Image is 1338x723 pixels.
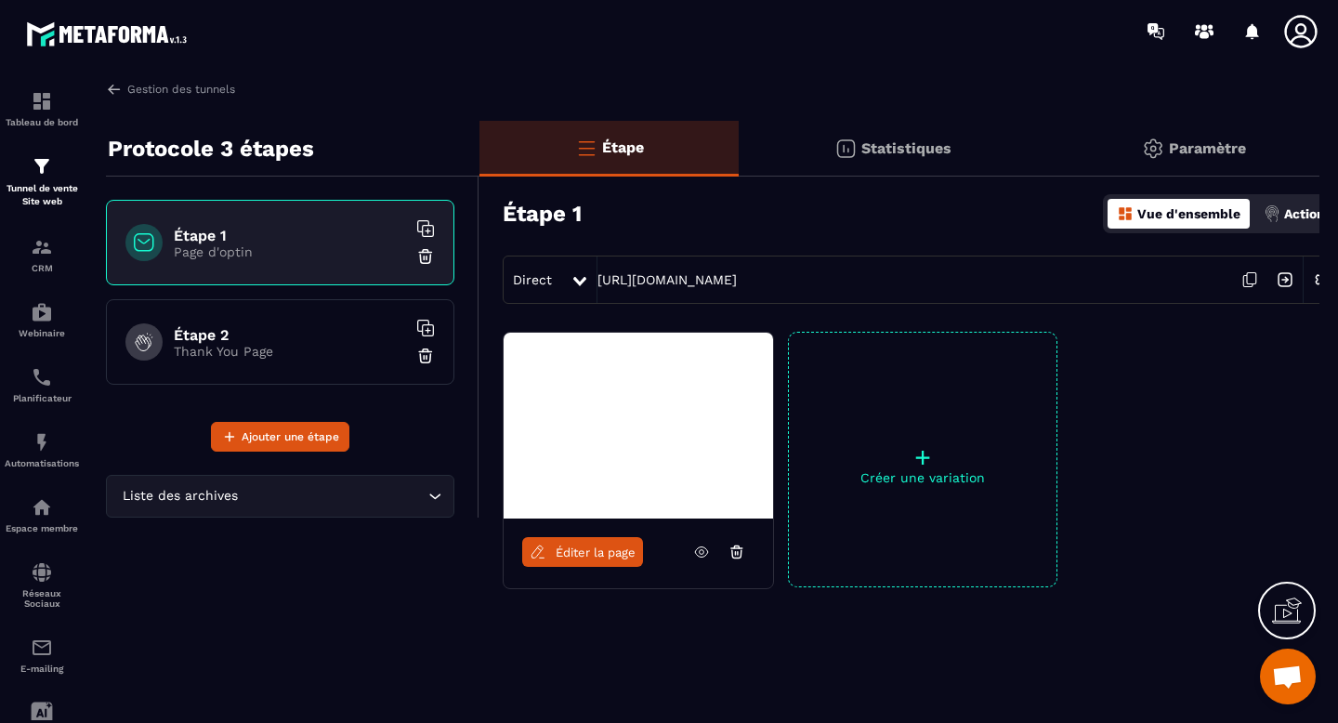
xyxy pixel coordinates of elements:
p: Protocole 3 étapes [108,130,314,167]
img: scheduler [31,366,53,388]
span: Ajouter une étape [242,427,339,446]
img: formation [31,155,53,177]
img: arrow [106,81,123,98]
h6: Étape 2 [174,326,406,344]
p: Réseaux Sociaux [5,588,79,609]
a: emailemailE-mailing [5,623,79,688]
img: social-network [31,561,53,584]
input: Search for option [242,486,424,506]
a: Gestion des tunnels [106,81,235,98]
img: dashboard-orange.40269519.svg [1117,205,1134,222]
p: Automatisations [5,458,79,468]
p: E-mailing [5,664,79,674]
a: formationformationTableau de bord [5,76,79,141]
p: Paramètre [1169,139,1246,157]
p: Thank You Page [174,344,406,359]
img: trash [416,347,435,365]
a: automationsautomationsAutomatisations [5,417,79,482]
img: automations [31,301,53,323]
a: Éditer la page [522,537,643,567]
img: automations [31,431,53,454]
a: automationsautomationsWebinaire [5,287,79,352]
a: schedulerschedulerPlanificateur [5,352,79,417]
img: setting-gr.5f69749f.svg [1142,138,1164,160]
p: Espace membre [5,523,79,533]
span: Éditer la page [556,546,636,559]
a: automationsautomationsEspace membre [5,482,79,547]
h3: Étape 1 [503,201,582,227]
p: Vue d'ensemble [1137,206,1240,221]
p: Tableau de bord [5,117,79,127]
p: Actions [1284,206,1331,221]
img: trash [416,247,435,266]
img: automations [31,496,53,519]
img: email [31,637,53,659]
p: Page d'optin [174,244,406,259]
img: logo [26,17,193,51]
div: Search for option [106,475,454,518]
img: image [504,333,561,350]
img: actions.d6e523a2.png [1264,205,1280,222]
p: Étape [602,138,644,156]
p: + [789,444,1056,470]
p: Planificateur [5,393,79,403]
img: arrow-next.bcc2205e.svg [1267,262,1303,297]
a: social-networksocial-networkRéseaux Sociaux [5,547,79,623]
img: formation [31,236,53,258]
img: bars-o.4a397970.svg [575,137,597,159]
p: Créer une variation [789,470,1056,485]
img: formation [31,90,53,112]
button: Ajouter une étape [211,422,349,452]
a: formationformationCRM [5,222,79,287]
h6: Étape 1 [174,227,406,244]
span: Liste des archives [118,486,242,506]
a: [URL][DOMAIN_NAME] [597,272,737,287]
a: formationformationTunnel de vente Site web [5,141,79,222]
p: Webinaire [5,328,79,338]
span: Direct [513,272,552,287]
p: CRM [5,263,79,273]
div: Ouvrir le chat [1260,649,1316,704]
p: Tunnel de vente Site web [5,182,79,208]
img: stats.20deebd0.svg [834,138,857,160]
p: Statistiques [861,139,951,157]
